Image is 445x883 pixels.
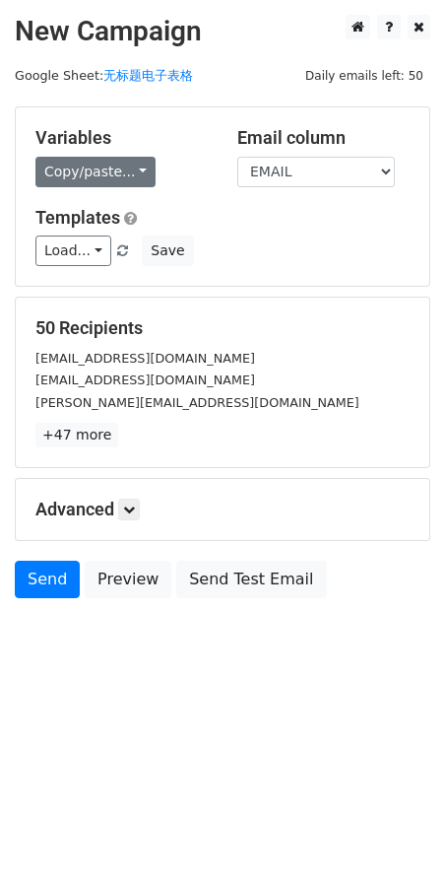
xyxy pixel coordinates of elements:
[298,68,430,83] a: Daily emails left: 50
[298,65,430,87] span: Daily emails left: 50
[35,207,120,228] a: Templates
[85,561,171,598] a: Preview
[35,157,156,187] a: Copy/paste...
[15,15,430,48] h2: New Campaign
[35,317,410,339] h5: 50 Recipients
[35,351,255,366] small: [EMAIL_ADDRESS][DOMAIN_NAME]
[35,127,208,149] h5: Variables
[347,788,445,883] div: 聊天小组件
[35,499,410,520] h5: Advanced
[35,373,255,387] small: [EMAIL_ADDRESS][DOMAIN_NAME]
[35,423,118,447] a: +47 more
[35,236,111,266] a: Load...
[35,395,359,410] small: [PERSON_NAME][EMAIL_ADDRESS][DOMAIN_NAME]
[15,561,80,598] a: Send
[176,561,326,598] a: Send Test Email
[347,788,445,883] iframe: Chat Widget
[15,68,193,83] small: Google Sheet:
[142,236,193,266] button: Save
[103,68,193,83] a: 无标题电子表格
[237,127,410,149] h5: Email column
